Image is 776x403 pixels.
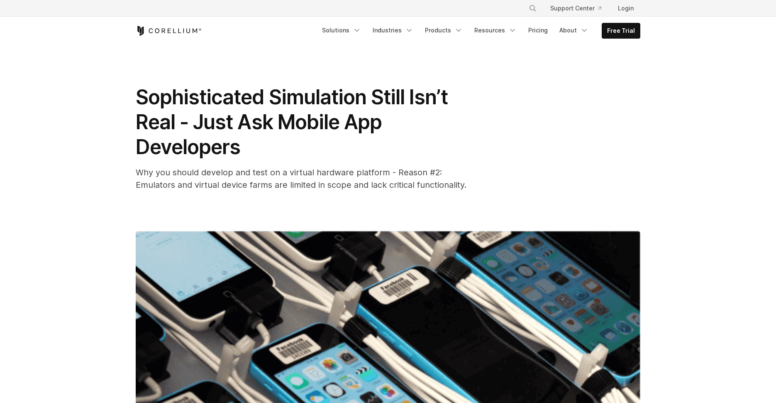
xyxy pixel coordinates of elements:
[523,23,553,38] a: Pricing
[602,23,640,38] a: Free Trial
[519,1,640,16] div: Navigation Menu
[136,26,202,36] a: Corellium Home
[611,1,640,16] a: Login
[469,23,522,38] a: Resources
[420,23,468,38] a: Products
[136,167,466,190] span: Why you should develop and test on a virtual hardware platform - Reason #2: Emulators and virtual...
[317,23,640,39] div: Navigation Menu
[368,23,418,38] a: Industries
[554,23,593,38] a: About
[136,85,448,159] span: Sophisticated Simulation Still Isn’t Real - Just Ask Mobile App Developers
[317,23,366,38] a: Solutions
[525,1,540,16] button: Search
[544,1,608,16] a: Support Center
